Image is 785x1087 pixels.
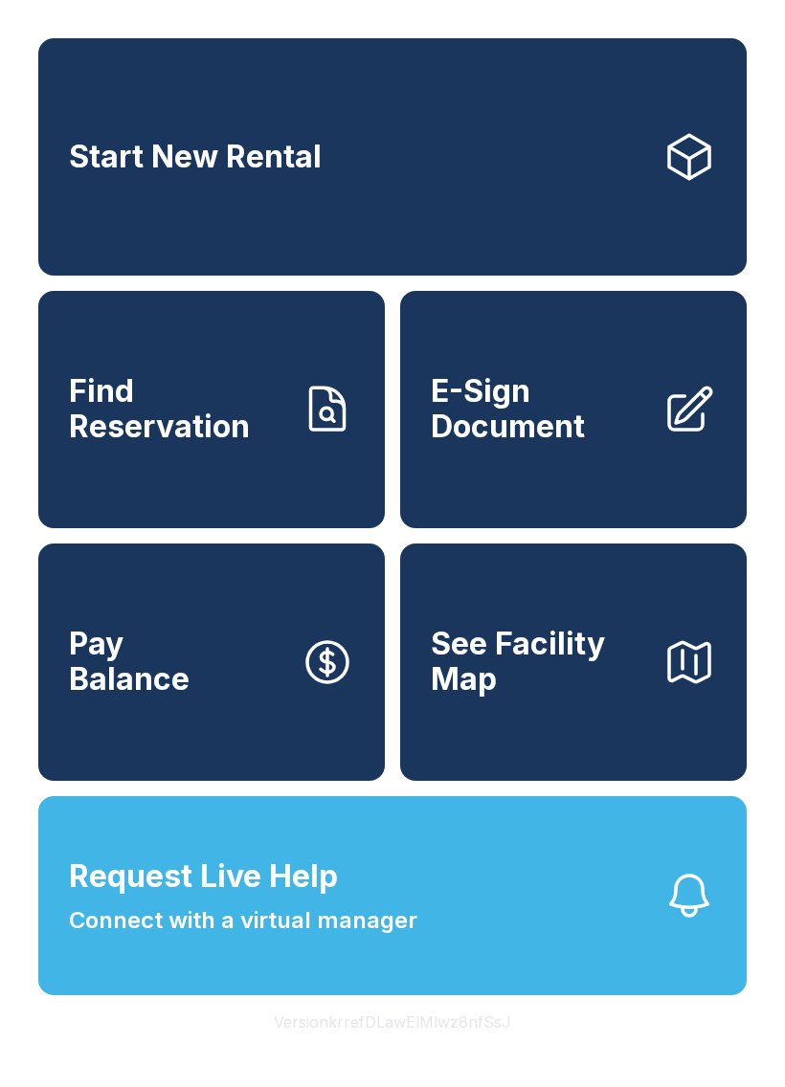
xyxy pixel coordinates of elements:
span: E-Sign Document [431,374,647,444]
a: Find Reservation [38,291,385,528]
span: Request Live Help [69,854,338,899]
button: VersionkrrefDLawElMlwz8nfSsJ [258,995,527,1049]
a: Start New Rental [38,38,747,276]
button: See Facility Map [400,543,747,781]
button: PayBalance [38,543,385,781]
span: Start New Rental [69,140,322,175]
span: Pay Balance [69,627,190,697]
span: See Facility Map [431,627,647,697]
a: E-Sign Document [400,291,747,528]
span: Find Reservation [69,374,285,444]
span: Connect with a virtual manager [69,903,417,938]
button: Request Live HelpConnect with a virtual manager [38,796,747,995]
